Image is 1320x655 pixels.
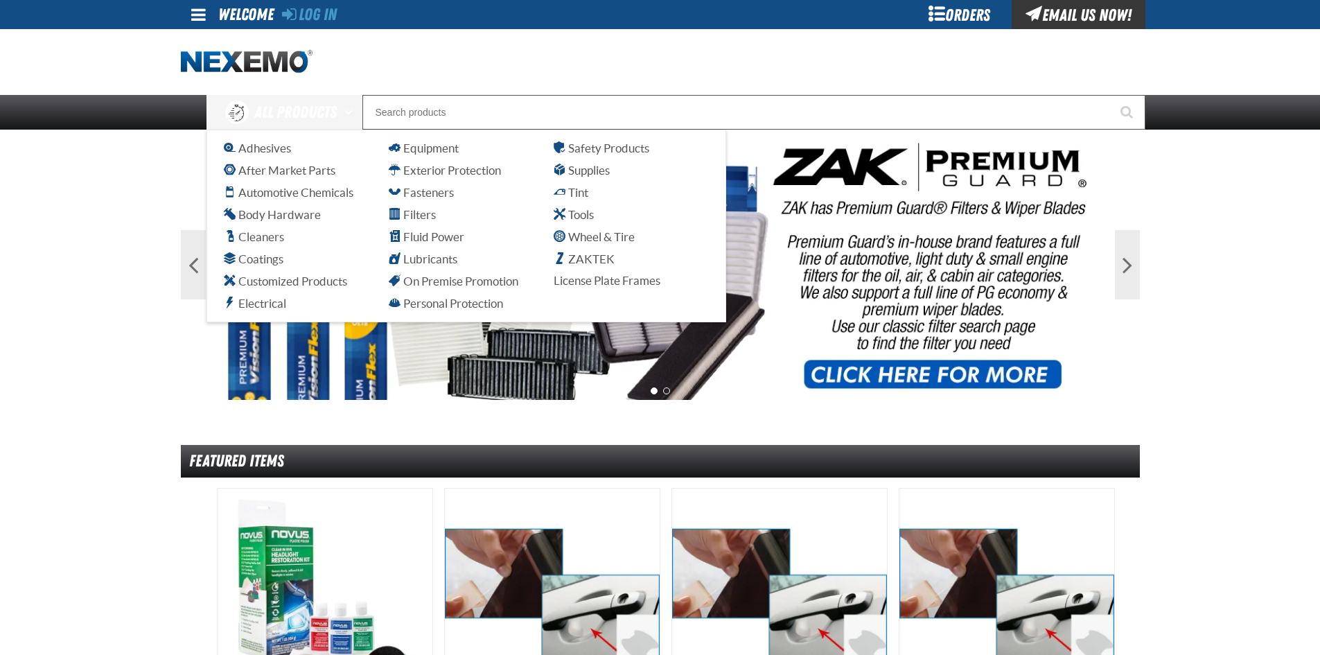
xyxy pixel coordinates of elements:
[340,95,362,130] button: Open All Products pages
[389,208,436,221] span: Filters
[254,100,337,125] span: All Products
[554,141,649,155] span: Safety Products
[224,186,353,199] span: Automotive Chemicals
[224,230,284,243] span: Cleaners
[389,252,457,265] span: Lubricants
[389,297,503,310] span: Personal Protection
[181,445,1140,478] div: Featured Items
[389,164,501,177] span: Exterior Protection
[554,252,615,265] span: ZAKTEK
[224,164,335,177] span: After Market Parts
[389,186,454,199] span: Fasteners
[1111,95,1145,130] button: Start Searching
[389,274,518,288] span: On Premise Promotion
[554,208,594,221] span: Tools
[663,387,670,394] button: 2 of 2
[651,387,658,394] button: 1 of 2
[554,164,610,177] span: Supplies
[224,252,283,265] span: Coatings
[362,95,1145,130] input: Search
[181,230,206,299] button: Previous
[554,186,588,199] span: Tint
[224,297,286,310] span: Electrical
[389,141,459,155] span: Equipment
[1115,230,1140,299] button: Next
[554,230,635,243] span: Wheel & Tire
[389,230,464,243] span: Fluid Power
[554,274,660,287] span: License Plate Frames
[224,208,321,221] span: Body Hardware
[282,5,337,24] a: Log In
[224,274,347,288] span: Customized Products
[181,50,313,74] img: Nexemo logo
[224,141,291,155] span: Adhesives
